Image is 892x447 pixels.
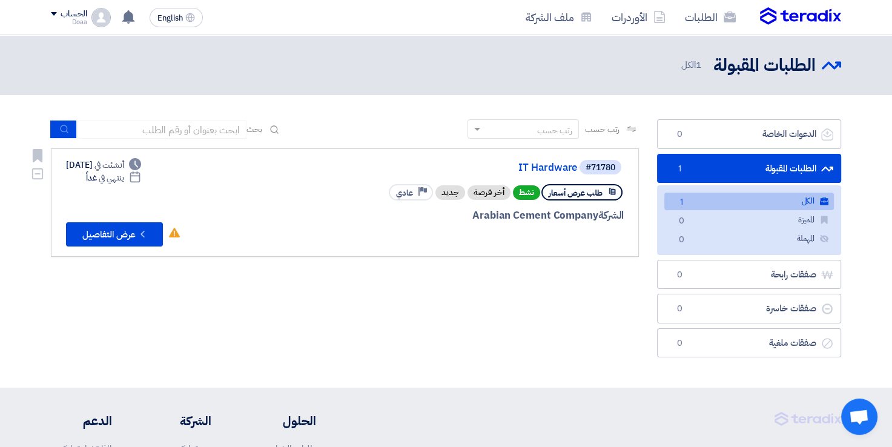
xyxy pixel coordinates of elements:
[335,162,577,173] a: IT Hardware
[66,159,141,171] div: [DATE]
[675,3,745,31] a: الطلبات
[549,187,603,199] span: طلب عرض أسعار
[332,208,624,223] div: Arabian Cement Company
[248,412,316,430] li: الحلول
[61,9,87,19] div: الحساب
[672,128,687,141] span: 0
[94,159,124,171] span: أنشئت في
[696,58,701,71] span: 1
[672,269,687,281] span: 0
[760,7,841,25] img: Teradix logo
[598,208,624,223] span: الشركة
[664,230,834,248] a: المهملة
[51,19,87,25] div: Doaa
[435,185,465,200] div: جديد
[148,412,211,430] li: الشركة
[99,171,124,184] span: ينتهي في
[841,399,877,435] div: Open chat
[672,337,687,349] span: 0
[681,58,704,72] span: الكل
[467,185,510,200] div: أخر فرصة
[585,123,619,136] span: رتب حسب
[513,185,540,200] span: نشط
[157,14,183,22] span: English
[77,121,246,139] input: ابحث بعنوان أو رقم الطلب
[674,196,689,209] span: 1
[150,8,203,27] button: English
[66,222,163,247] button: عرض التفاصيل
[674,215,689,228] span: 0
[664,211,834,229] a: المميزة
[713,54,816,78] h2: الطلبات المقبولة
[657,154,841,184] a: الطلبات المقبولة1
[396,187,413,199] span: عادي
[672,303,687,315] span: 0
[672,163,687,175] span: 1
[86,171,141,184] div: غداً
[657,119,841,149] a: الدعوات الخاصة0
[657,328,841,358] a: صفقات ملغية0
[246,123,262,136] span: بحث
[91,8,111,27] img: profile_test.png
[516,3,602,31] a: ملف الشركة
[51,412,112,430] li: الدعم
[602,3,675,31] a: الأوردرات
[657,294,841,323] a: صفقات خاسرة0
[664,193,834,210] a: الكل
[586,164,615,172] div: #71780
[657,260,841,290] a: صفقات رابحة0
[537,124,572,137] div: رتب حسب
[674,234,689,247] span: 0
